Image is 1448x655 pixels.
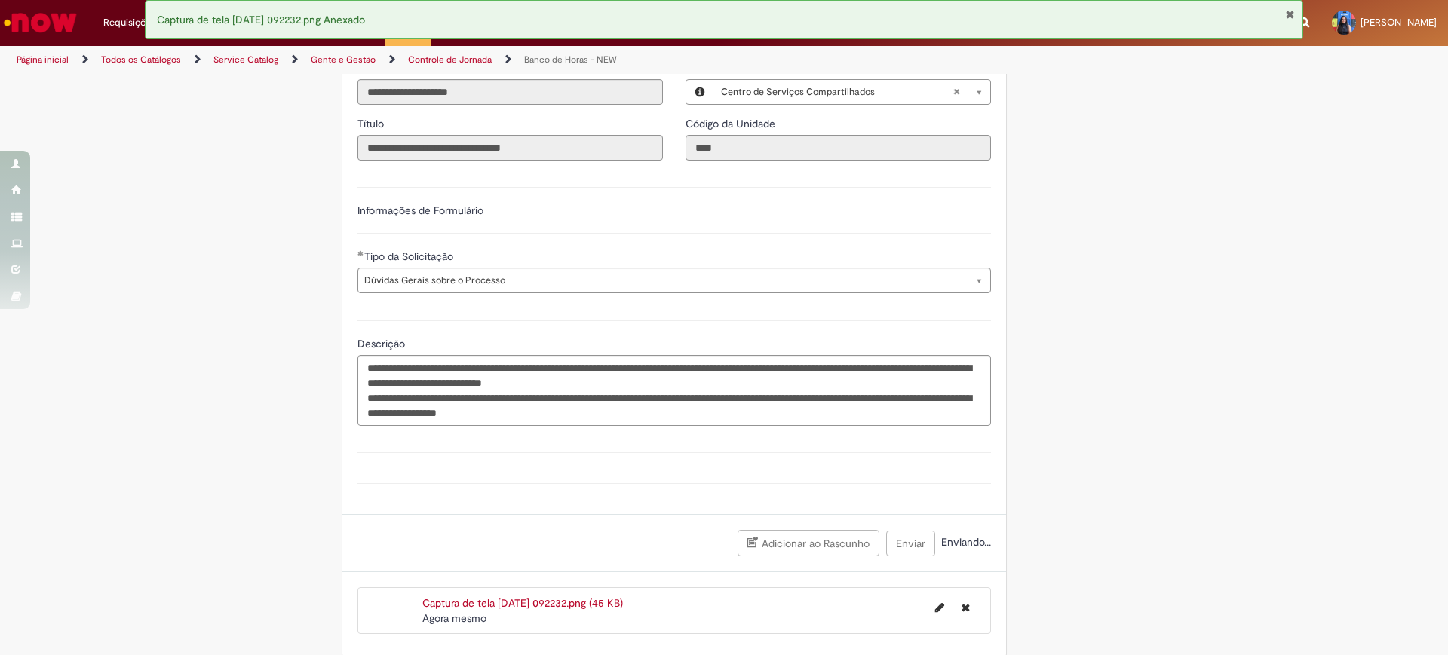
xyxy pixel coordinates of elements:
a: Página inicial [17,54,69,66]
button: Fechar Notificação [1285,8,1295,20]
a: Banco de Horas - NEW [524,54,617,66]
label: Somente leitura - Código da Unidade [686,116,778,131]
span: Obrigatório Preenchido [357,250,364,256]
a: Gente e Gestão [311,54,376,66]
span: Requisições [103,15,156,30]
button: Editar nome de arquivo Captura de tela 2025-08-28 092232.png [926,595,953,620]
span: Dúvidas Gerais sobre o Processo [364,268,960,292]
a: Service Catalog [213,54,278,66]
label: Somente leitura - Título [357,116,387,131]
button: Excluir Captura de tela 2025-08-28 092232.png [953,595,979,620]
ul: Trilhas de página [11,46,954,74]
span: Descrição [357,337,408,350]
span: Somente leitura - Código da Unidade [686,117,778,130]
input: Email [357,79,663,105]
img: ServiceNow [2,8,79,38]
a: Captura de tela [DATE] 092232.png (45 KB) [422,596,623,610]
textarea: Descrição [357,355,991,426]
span: Captura de tela [DATE] 092232.png Anexado [157,13,365,26]
a: Controle de Jornada [408,54,492,66]
time: 28/08/2025 09:23:43 [422,611,486,625]
a: Centro de Serviços CompartilhadosLimpar campo Local [713,80,990,104]
span: Enviando... [938,535,991,549]
span: Agora mesmo [422,611,486,625]
a: Todos os Catálogos [101,54,181,66]
button: Local, Visualizar este registro Centro de Serviços Compartilhados [686,80,713,104]
input: Código da Unidade [686,135,991,161]
abbr: Limpar campo Local [945,80,968,104]
span: Centro de Serviços Compartilhados [721,80,953,104]
span: Tipo da Solicitação [364,249,456,263]
span: Somente leitura - Título [357,117,387,130]
label: Informações de Formulário [357,204,483,217]
span: [PERSON_NAME] [1361,16,1437,29]
input: Título [357,135,663,161]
